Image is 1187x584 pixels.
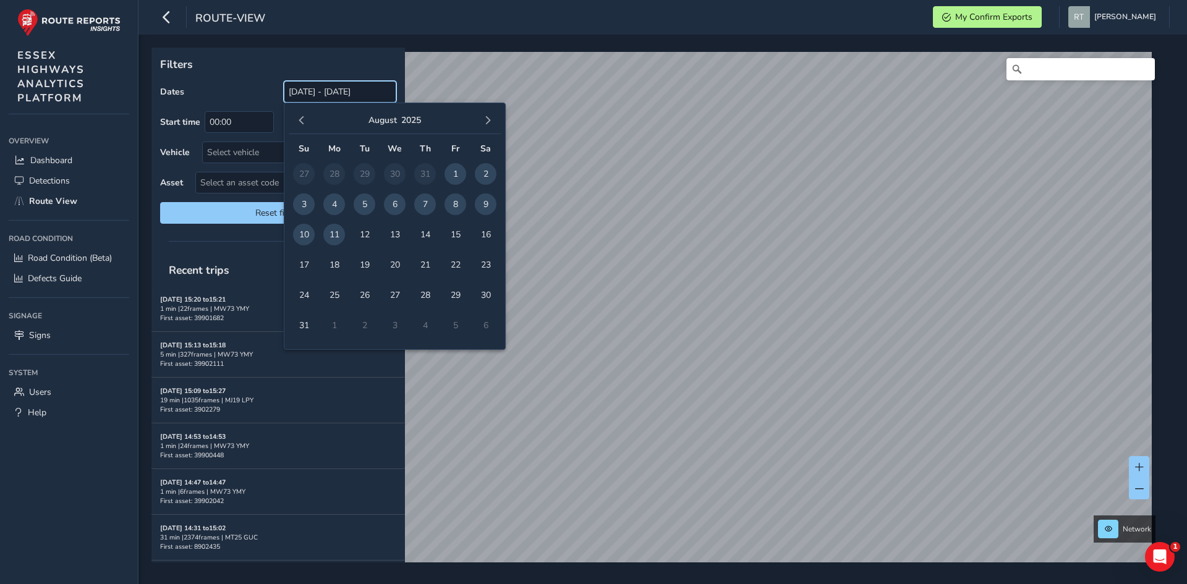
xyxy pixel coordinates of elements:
div: 1 min | 22 frames | MW73 YMY [160,304,396,313]
div: 19 min | 1035 frames | MJ19 LPY [160,396,396,405]
span: Select an asset code [196,172,375,193]
span: Sa [480,143,491,154]
span: 27 [384,284,406,306]
span: route-view [195,11,265,28]
span: 21 [414,254,436,276]
button: August [368,114,397,126]
span: First asset: 39902042 [160,496,224,506]
span: Road Condition (Beta) [28,252,112,264]
label: Asset [160,177,183,188]
a: Defects Guide [9,268,129,289]
span: 28 [414,284,436,306]
span: Mo [328,143,341,154]
span: [PERSON_NAME] [1094,6,1156,28]
span: We [388,143,402,154]
a: Dashboard [9,150,129,171]
span: 20 [384,254,406,276]
span: 19 [354,254,375,276]
strong: [DATE] 14:31 to 15:02 [160,523,226,533]
input: Search [1006,58,1155,80]
div: Overview [9,132,129,150]
iframe: Intercom live chat [1145,542,1175,572]
div: Select vehicle [203,142,375,163]
span: Help [28,407,46,418]
span: Network [1123,524,1151,534]
span: 9 [475,193,496,215]
span: First asset: 39902111 [160,359,224,368]
span: 18 [323,254,345,276]
span: 1 [445,163,466,185]
img: rr logo [17,9,121,36]
span: Fr [451,143,459,154]
span: 8 [445,193,466,215]
span: First asset: 39900448 [160,451,224,460]
div: 31 min | 2374 frames | MT25 GUC [160,533,396,542]
span: 30 [475,284,496,306]
div: Signage [9,307,129,325]
span: 12 [354,224,375,245]
span: 13 [384,224,406,245]
div: Road Condition [9,229,129,248]
span: First asset: 39901682 [160,313,224,323]
p: Filters [160,56,396,72]
div: 1 min | 24 frames | MW73 YMY [160,441,396,451]
span: Tu [360,143,370,154]
label: Dates [160,86,184,98]
strong: [DATE] 15:13 to 15:18 [160,341,226,350]
span: ESSEX HIGHWAYS ANALYTICS PLATFORM [17,48,85,105]
span: 15 [445,224,466,245]
span: Defects Guide [28,273,82,284]
span: 25 [323,284,345,306]
img: diamond-layout [1068,6,1090,28]
div: 5 min | 327 frames | MW73 YMY [160,350,396,359]
label: Start time [160,116,200,128]
span: First asset: 3902279 [160,405,220,414]
strong: [DATE] 15:09 to 15:27 [160,386,226,396]
button: Reset filters [160,202,396,224]
a: Route View [9,191,129,211]
span: 17 [293,254,315,276]
span: Reset filters [169,207,387,219]
span: Su [299,143,309,154]
a: Signs [9,325,129,345]
canvas: Map [156,52,1152,577]
a: Detections [9,171,129,191]
span: 1 [1170,542,1180,552]
span: 11 [323,224,345,245]
span: 24 [293,284,315,306]
span: 16 [475,224,496,245]
span: Signs [29,329,51,341]
a: Road Condition (Beta) [9,248,129,268]
strong: [DATE] 14:47 to 14:47 [160,478,226,487]
span: Th [420,143,431,154]
span: Detections [29,175,70,187]
a: Help [9,402,129,423]
span: 10 [293,224,315,245]
span: Route View [29,195,77,207]
span: 3 [293,193,315,215]
span: 26 [354,284,375,306]
a: Users [9,382,129,402]
span: Dashboard [30,154,72,166]
button: 2025 [401,114,421,126]
span: 4 [323,193,345,215]
span: 14 [414,224,436,245]
span: 7 [414,193,436,215]
span: Users [29,386,51,398]
span: 22 [445,254,466,276]
div: 1 min | 6 frames | MW73 YMY [160,487,396,496]
span: 31 [293,315,315,336]
span: Recent trips [160,254,238,286]
button: [PERSON_NAME] [1068,6,1160,28]
span: 29 [445,284,466,306]
span: 5 [354,193,375,215]
span: My Confirm Exports [955,11,1032,23]
span: 6 [384,193,406,215]
span: 2 [475,163,496,185]
strong: [DATE] 14:53 to 14:53 [160,432,226,441]
label: Vehicle [160,146,190,158]
button: My Confirm Exports [933,6,1042,28]
div: System [9,363,129,382]
strong: [DATE] 15:20 to 15:21 [160,295,226,304]
span: First asset: 8902435 [160,542,220,551]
